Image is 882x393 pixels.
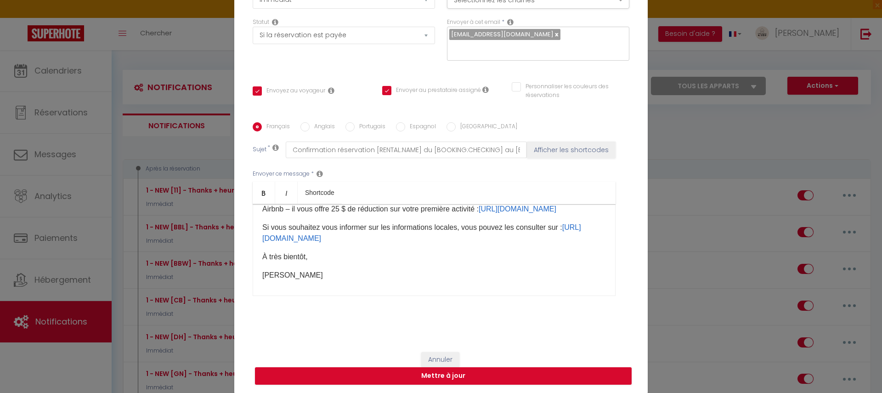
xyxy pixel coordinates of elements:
[255,367,632,385] button: Mettre à jour
[456,122,517,132] label: [GEOGRAPHIC_DATA]
[275,182,298,204] a: Italic
[328,87,334,94] i: Envoyer au voyageur
[253,170,310,178] label: Envoyer ce message
[272,144,279,151] i: Subject
[262,222,606,244] p: Si vous souhaitez vous informer sur les informations locales, vous pouvez les consulter sur : ​ ​
[482,86,489,93] i: Envoyer au prestataire si il est assigné
[447,18,500,27] label: Envoyer à cet email
[479,205,556,213] a: [URL][DOMAIN_NAME]
[253,145,266,155] label: Sujet
[253,182,275,204] a: Bold
[527,142,616,158] button: Afficher les shortcodes
[262,251,606,262] p: À très bientôt,
[253,18,269,27] label: Statut
[355,122,385,132] label: Portugais
[317,170,323,177] i: Message
[451,30,554,39] span: [EMAIL_ADDRESS][DOMAIN_NAME]
[507,18,514,26] i: Recipient
[262,122,290,132] label: Français
[262,270,606,281] p: [PERSON_NAME]
[405,122,436,132] label: Espagnol
[310,122,335,132] label: Anglais
[272,18,278,26] i: Booking status
[298,182,342,204] a: Shortcode
[421,352,459,368] button: Annuler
